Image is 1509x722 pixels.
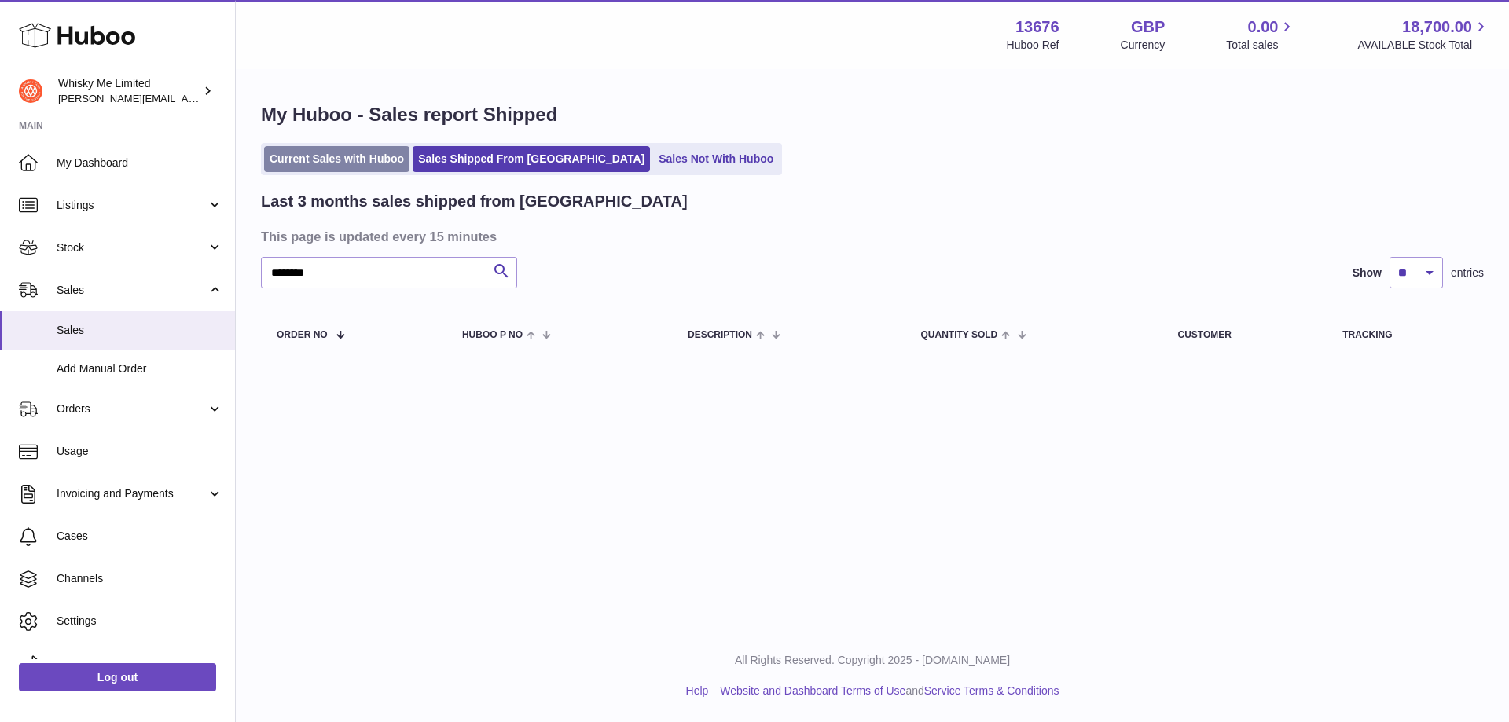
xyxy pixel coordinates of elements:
span: Usage [57,444,223,459]
a: 0.00 Total sales [1226,16,1296,53]
div: Huboo Ref [1007,38,1059,53]
span: Listings [57,198,207,213]
span: 0.00 [1248,16,1279,38]
a: Sales Not With Huboo [653,146,779,172]
div: Whisky Me Limited [58,76,200,106]
span: Quantity Sold [920,330,997,340]
span: Channels [57,571,223,586]
span: My Dashboard [57,156,223,170]
h2: Last 3 months sales shipped from [GEOGRAPHIC_DATA] [261,191,688,212]
span: Cases [57,529,223,544]
strong: GBP [1131,16,1165,38]
h3: This page is updated every 15 minutes [261,228,1480,245]
h1: My Huboo - Sales report Shipped [261,102,1484,127]
span: Stock [57,240,207,255]
span: AVAILABLE Stock Total [1357,38,1490,53]
li: and [714,684,1059,698]
div: Customer [1177,330,1311,340]
span: Description [688,330,752,340]
a: Current Sales with Huboo [264,146,409,172]
span: Sales [57,323,223,338]
div: Tracking [1342,330,1468,340]
span: [PERSON_NAME][EMAIL_ADDRESS][DOMAIN_NAME] [58,92,315,104]
div: Currency [1121,38,1166,53]
span: Huboo P no [462,330,523,340]
span: Returns [57,656,223,671]
a: 18,700.00 AVAILABLE Stock Total [1357,16,1490,53]
a: Service Terms & Conditions [924,684,1059,697]
p: All Rights Reserved. Copyright 2025 - [DOMAIN_NAME] [248,653,1496,668]
strong: 13676 [1015,16,1059,38]
a: Website and Dashboard Terms of Use [720,684,905,697]
span: Invoicing and Payments [57,486,207,501]
a: Log out [19,663,216,691]
img: frances@whiskyshop.com [19,79,42,103]
span: Settings [57,614,223,629]
label: Show [1353,266,1382,280]
span: entries [1451,266,1484,280]
span: 18,700.00 [1402,16,1472,38]
span: Order No [277,330,328,340]
span: Total sales [1226,38,1296,53]
a: Sales Shipped From [GEOGRAPHIC_DATA] [413,146,650,172]
a: Help [686,684,709,697]
span: Orders [57,401,207,416]
span: Sales [57,283,207,298]
span: Add Manual Order [57,361,223,376]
